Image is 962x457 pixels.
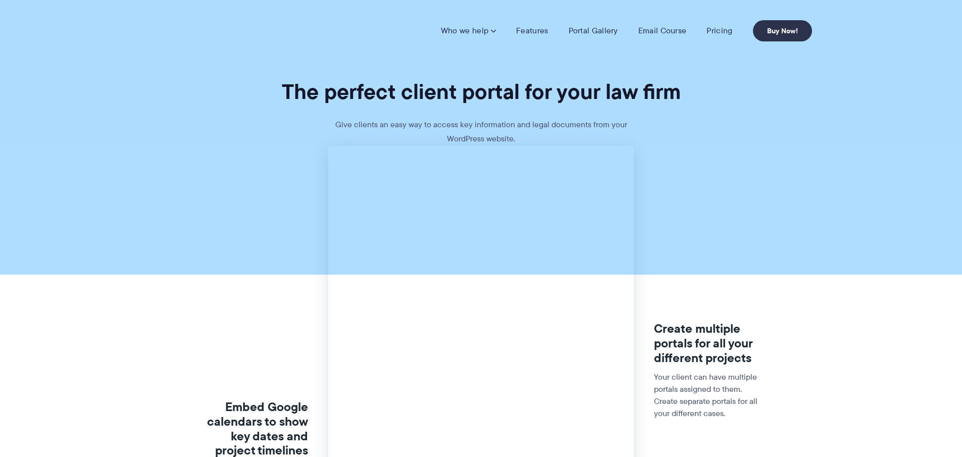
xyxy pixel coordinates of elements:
a: Buy Now! [753,20,812,41]
a: Portal Gallery [569,26,618,36]
a: Email Course [638,26,687,36]
h3: Create multiple portals for all your different projects [654,322,765,365]
a: Features [516,26,548,36]
a: Pricing [706,26,732,36]
p: Give clients an easy way to access key information and legal documents from your WordPress website. [330,118,633,146]
a: Who we help [441,26,496,36]
p: Your client can have multiple portals assigned to them. Create separate portals for all your diff... [654,371,765,420]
